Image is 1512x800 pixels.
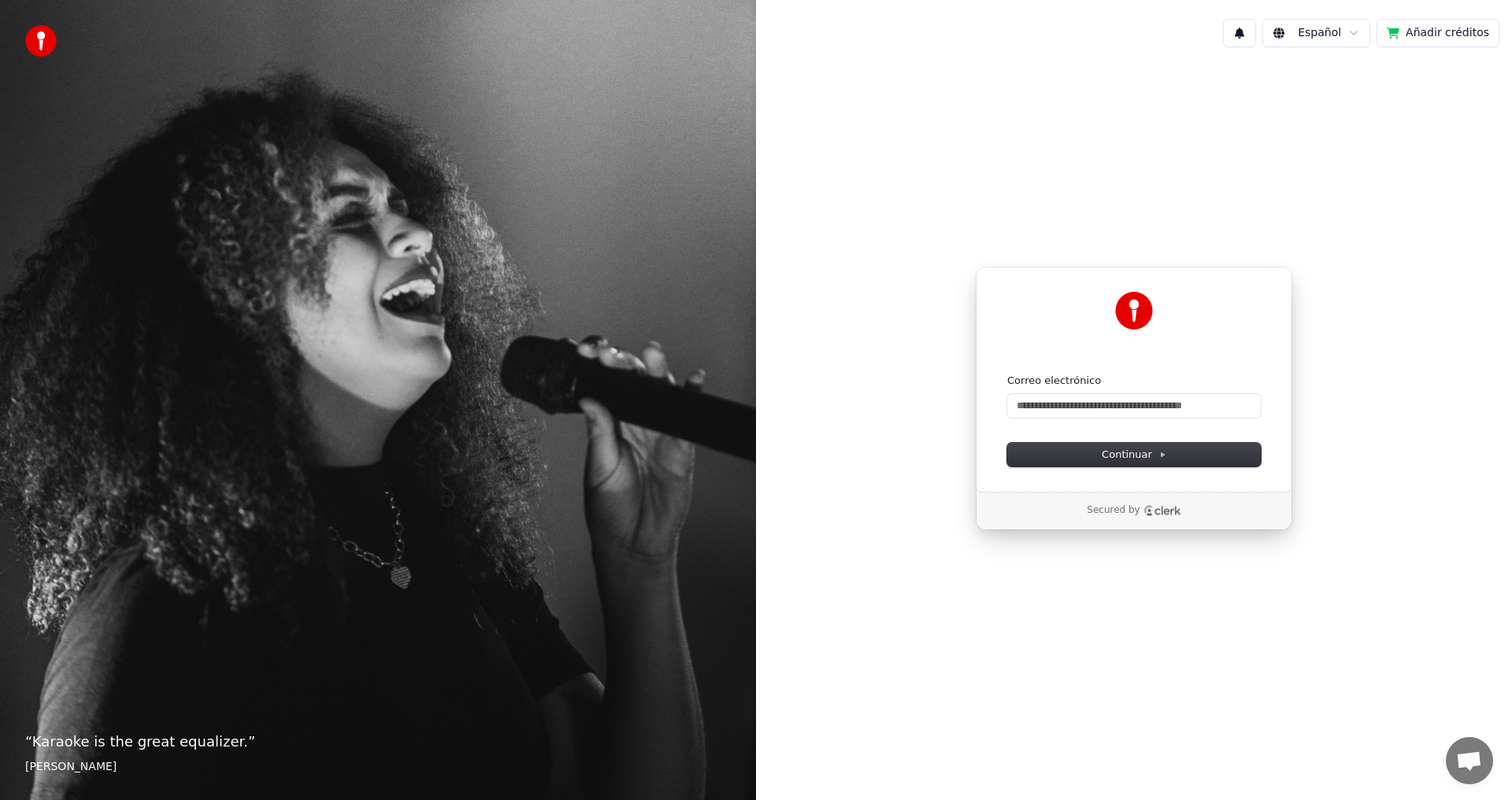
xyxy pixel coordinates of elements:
img: youka [25,25,57,57]
p: Secured by [1087,504,1140,517]
p: “ Karaoke is the great equalizer. ” [25,731,731,753]
span: Continuar [1102,448,1166,462]
div: Chat abierto [1446,737,1493,784]
button: Continuar [1007,443,1261,466]
footer: [PERSON_NAME] [25,759,731,775]
a: Clerk logo [1143,505,1181,516]
img: Youka [1115,292,1153,330]
button: Añadir créditos [1377,19,1499,47]
label: Correo electrónico [1007,374,1101,388]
